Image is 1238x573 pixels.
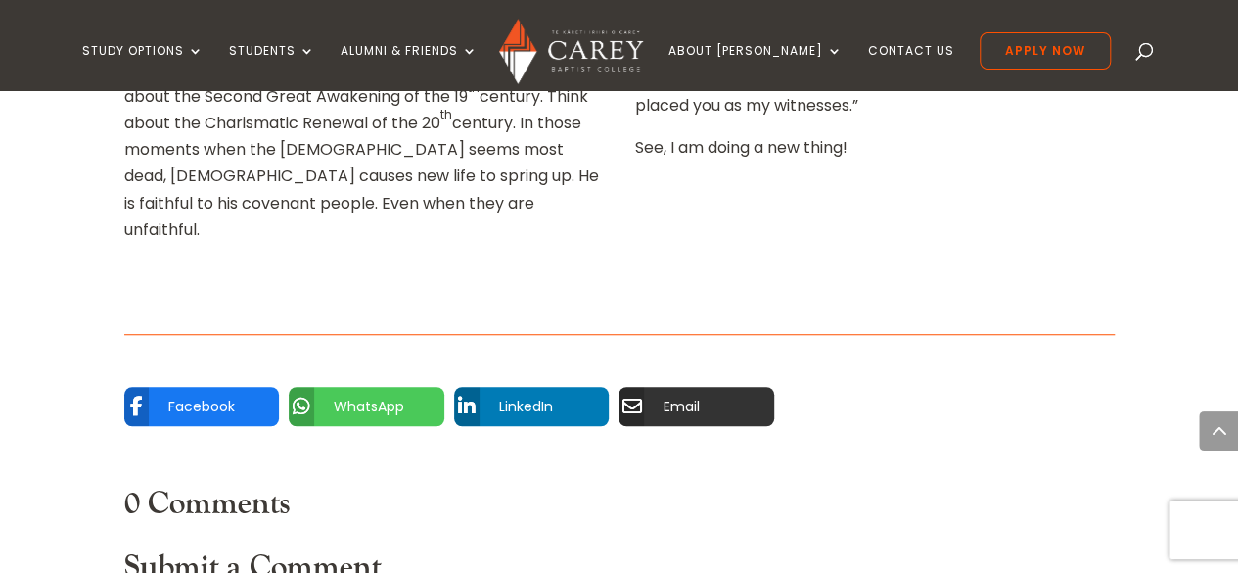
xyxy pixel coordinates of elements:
[229,44,315,90] a: Students
[124,486,1115,533] h1: 0 Comments
[168,394,250,420] div: Facebook
[668,44,843,90] a: About [PERSON_NAME]
[868,44,954,90] a: Contact Us
[619,387,745,426] a: Email
[334,394,415,420] div: WhatsApp
[454,387,580,426] a: LinkedIn
[635,134,1115,161] p: See, I am doing a new thing!
[289,387,415,426] a: WhatsApp
[124,387,251,426] a: Facebook
[980,32,1111,70] a: Apply Now
[499,394,580,420] div: LinkedIn
[82,44,204,90] a: Study Options
[440,106,452,122] sup: th
[341,44,478,90] a: Alumni & Friends
[499,19,643,84] img: Carey Baptist College
[664,394,745,420] div: Email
